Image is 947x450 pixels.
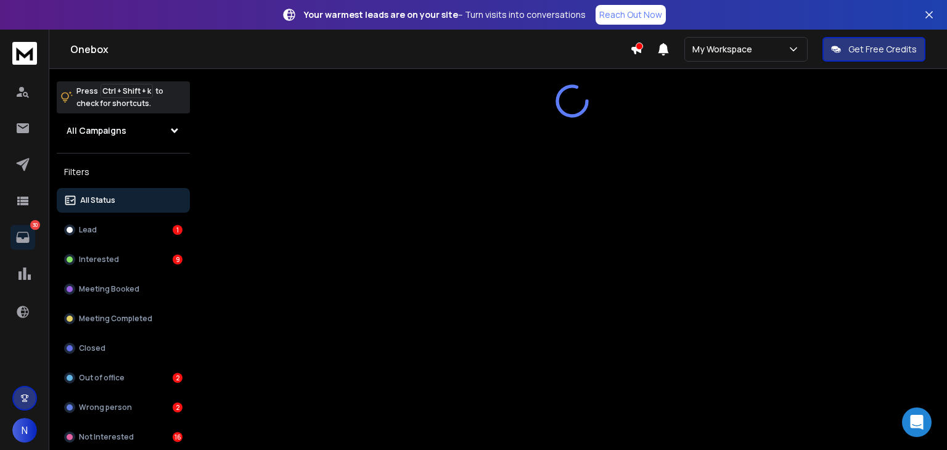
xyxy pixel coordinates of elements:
button: Meeting Booked [57,277,190,301]
h3: Filters [57,163,190,181]
button: Interested9 [57,247,190,272]
div: 9 [173,255,182,264]
button: Wrong person2 [57,395,190,420]
a: 30 [10,225,35,250]
img: logo [12,42,37,65]
p: Closed [79,343,105,353]
p: Reach Out Now [599,9,662,21]
h1: Onebox [70,42,630,57]
p: Meeting Completed [79,314,152,324]
button: All Campaigns [57,118,190,143]
button: N [12,418,37,443]
strong: Your warmest leads are on your site [304,9,458,20]
h1: All Campaigns [67,125,126,137]
p: 30 [30,220,40,230]
div: Open Intercom Messenger [902,407,932,437]
button: Meeting Completed [57,306,190,331]
p: Not Interested [79,432,134,442]
div: 16 [173,432,182,442]
p: Interested [79,255,119,264]
div: 1 [173,225,182,235]
p: Lead [79,225,97,235]
span: Ctrl + Shift + k [100,84,153,98]
button: Closed [57,336,190,361]
a: Reach Out Now [596,5,666,25]
p: Meeting Booked [79,284,139,294]
p: Get Free Credits [848,43,917,55]
button: Out of office2 [57,366,190,390]
div: 2 [173,373,182,383]
button: Not Interested16 [57,425,190,449]
p: – Turn visits into conversations [304,9,586,21]
p: Wrong person [79,403,132,412]
p: My Workspace [692,43,757,55]
button: Lead1 [57,218,190,242]
div: 2 [173,403,182,412]
p: All Status [80,195,115,205]
button: Get Free Credits [822,37,925,62]
button: All Status [57,188,190,213]
p: Press to check for shortcuts. [76,85,163,110]
p: Out of office [79,373,125,383]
